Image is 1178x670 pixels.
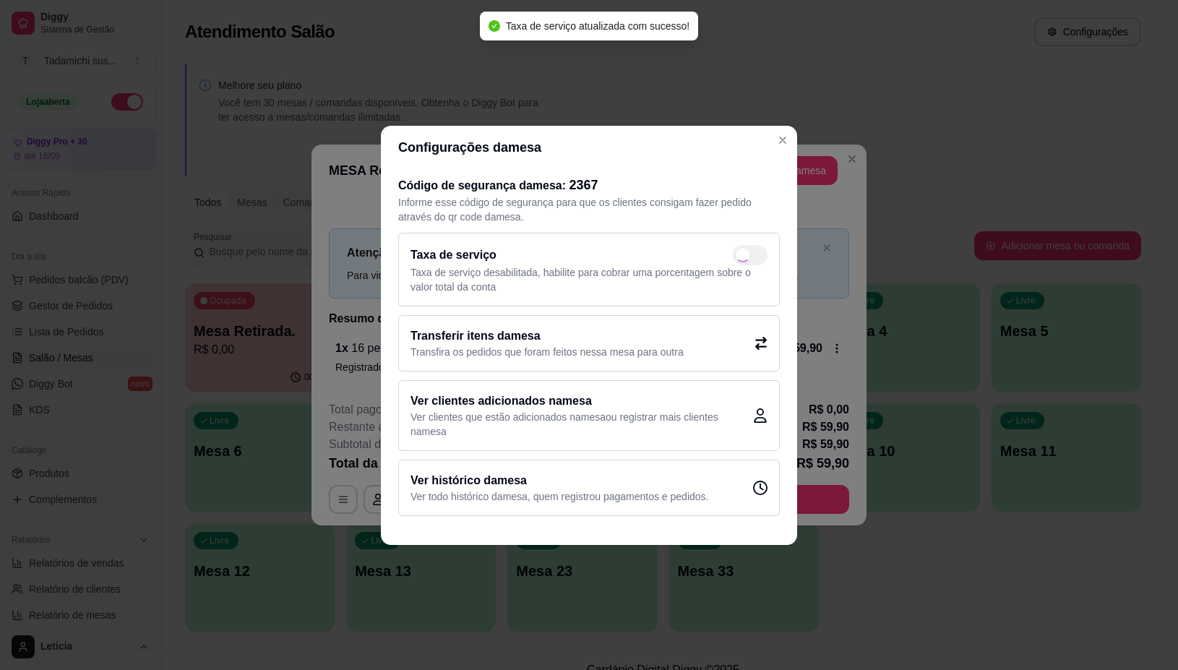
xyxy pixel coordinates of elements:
p: Ver clientes que estão adicionados na mesa ou registrar mais clientes na mesa [410,410,753,439]
h2: Ver histórico da mesa [410,472,708,489]
p: Ver todo histórico da mesa , quem registrou pagamentos e pedidos. [410,489,708,504]
p: Informe esse código de segurança para que os clientes consigam fazer pedido através do qr code da... [398,195,780,224]
h2: Taxa de serviço [410,246,496,264]
span: 2367 [569,178,598,192]
h2: Transferir itens da mesa [410,327,684,345]
header: Configurações da mesa [381,126,797,169]
span: Taxa de serviço atualizada com sucesso! [506,20,689,32]
span: check-circle [489,20,500,32]
button: Close [771,129,794,152]
p: Transfira os pedidos que foram feitos nessa mesa para outra [410,345,684,359]
h2: Ver clientes adicionados na mesa [410,392,753,410]
h2: Código de segurança da mesa : [398,175,780,195]
p: Taxa de serviço desabilitada, habilite para cobrar uma porcentagem sobre o valor total da conta [410,265,768,294]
